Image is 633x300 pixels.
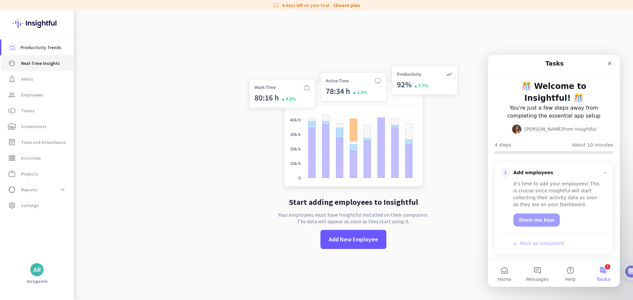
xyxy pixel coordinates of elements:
a: work_outlineProjects [1,166,74,182]
span: Add New Employee [329,235,378,244]
img: Insightful logo [13,11,61,36]
span: Activities [21,154,41,162]
span: Reports [21,186,37,194]
span: Teams [21,107,35,115]
span: Productivity Trends [20,43,61,51]
h2: Start adding employees to Insightful [289,198,418,206]
div: AR [33,266,41,273]
a: av_timerReal-Time Insights [1,55,74,71]
p: Your employees must have Insightful installed on their computers. The data will appear as soon as... [278,211,429,225]
a: perm_mediaScreenshots [1,119,74,134]
button: expand_more [57,184,69,196]
i: label [273,2,280,9]
img: no-search-results [244,62,463,193]
i: perm_media [8,123,16,130]
a: event_noteTime and Attendance [1,134,74,150]
span: Time and Attendance [21,138,66,146]
i: work_outline [8,170,16,178]
i: toll [8,107,16,115]
button: Add New Employee [320,230,386,249]
span: Projects [21,170,38,178]
img: menu-item [9,44,15,50]
i: group [8,91,16,99]
i: notification_important [8,75,16,83]
a: Choose plan [333,2,360,9]
span: Real-Time Insights [21,59,60,67]
i: storage [8,154,16,162]
a: notification_importantAlerts [1,71,74,87]
i: data_usage [8,186,16,194]
a: settingsSettings [1,198,74,213]
span: Employees [21,91,43,99]
i: av_timer [8,59,16,67]
i: settings [8,202,16,209]
iframe: Intercom live chat [488,55,620,287]
a: tollTeams [1,103,74,119]
span: Settings [21,202,39,209]
a: groupEmployees [1,87,74,103]
a: storageActivities [1,150,74,166]
i: event_note [8,138,16,146]
a: menu-itemProductivity Trends [1,40,74,55]
span: Alerts [21,75,33,83]
span: Screenshots [21,123,47,130]
a: data_usageReportsexpand_more [1,182,74,198]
